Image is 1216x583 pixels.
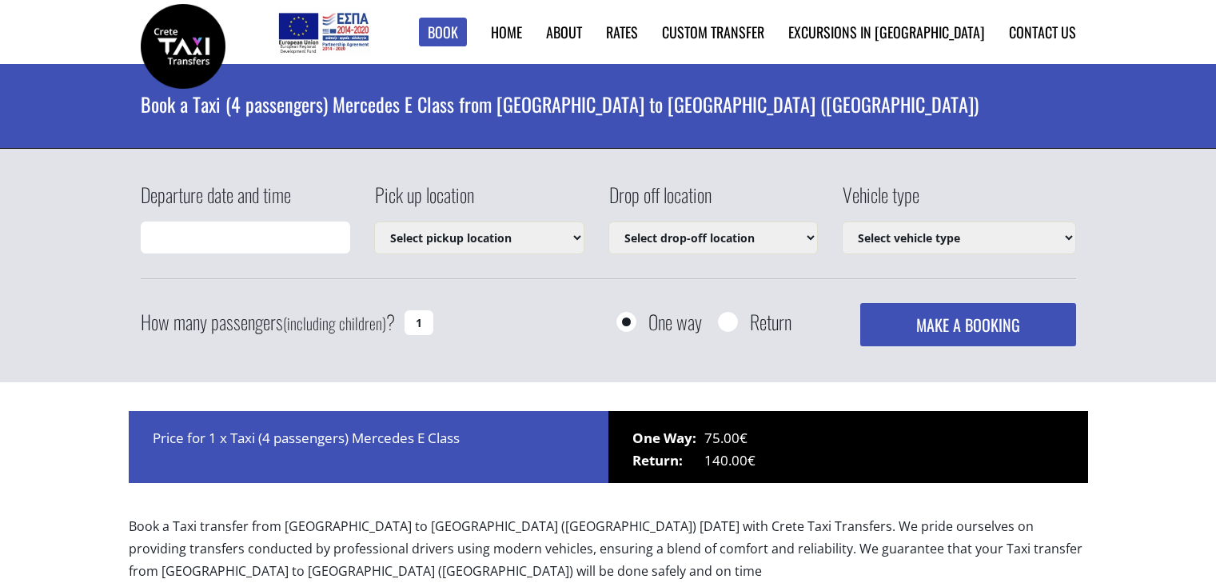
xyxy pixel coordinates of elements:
[419,18,467,47] a: Book
[1009,22,1076,42] a: Contact us
[648,312,702,332] label: One way
[283,311,386,335] small: (including children)
[374,181,474,222] label: Pick up location
[141,36,225,53] a: Crete Taxi Transfers | Book a Taxi transfer from Chania airport to Pilot (Georgioupolis) | Crete ...
[141,4,225,89] img: Crete Taxi Transfers | Book a Taxi transfer from Chania airport to Pilot (Georgioupolis) | Crete ...
[141,303,395,342] label: How many passengers ?
[606,22,638,42] a: Rates
[546,22,582,42] a: About
[491,22,522,42] a: Home
[860,303,1075,346] button: MAKE A BOOKING
[632,449,704,472] span: Return:
[750,312,791,332] label: Return
[662,22,764,42] a: Custom Transfer
[788,22,985,42] a: Excursions in [GEOGRAPHIC_DATA]
[141,181,291,222] label: Departure date and time
[632,427,704,449] span: One Way:
[276,8,371,56] img: e-bannersEUERDF180X90.jpg
[129,411,608,483] div: Price for 1 x Taxi (4 passengers) Mercedes E Class
[141,64,1076,144] h1: Book a Taxi (4 passengers) Mercedes E Class from [GEOGRAPHIC_DATA] to [GEOGRAPHIC_DATA] ([GEOGRAP...
[608,411,1088,483] div: 75.00€ 140.00€
[608,181,712,222] label: Drop off location
[842,181,919,222] label: Vehicle type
